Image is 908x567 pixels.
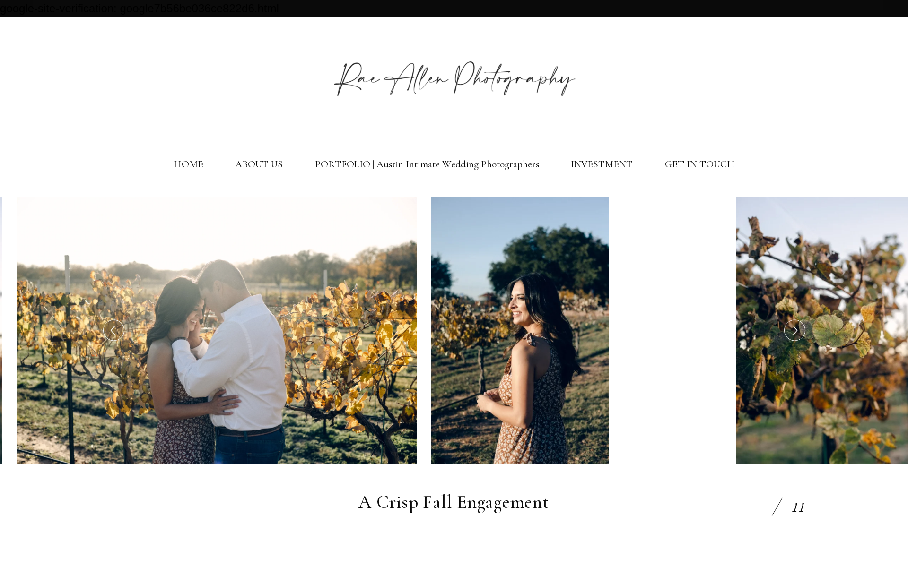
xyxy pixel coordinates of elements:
[315,158,539,171] a: PORTFOLIO | Austin Intimate Wedding Photographers
[174,158,203,171] a: HOME
[665,158,735,171] a: GET IN TOUCH
[235,158,283,171] a: ABOUT US
[792,497,805,517] div: 11
[358,492,549,513] h1: A Crisp Fall Engagement
[571,158,633,171] a: INVESTMENT
[431,197,609,464] img: Rae Allen Photography| a Portrait of Janessa as she looks towards the sun wearing a light brown d...
[17,197,417,464] img: Rae Allen Photography | a couple touches foreheads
